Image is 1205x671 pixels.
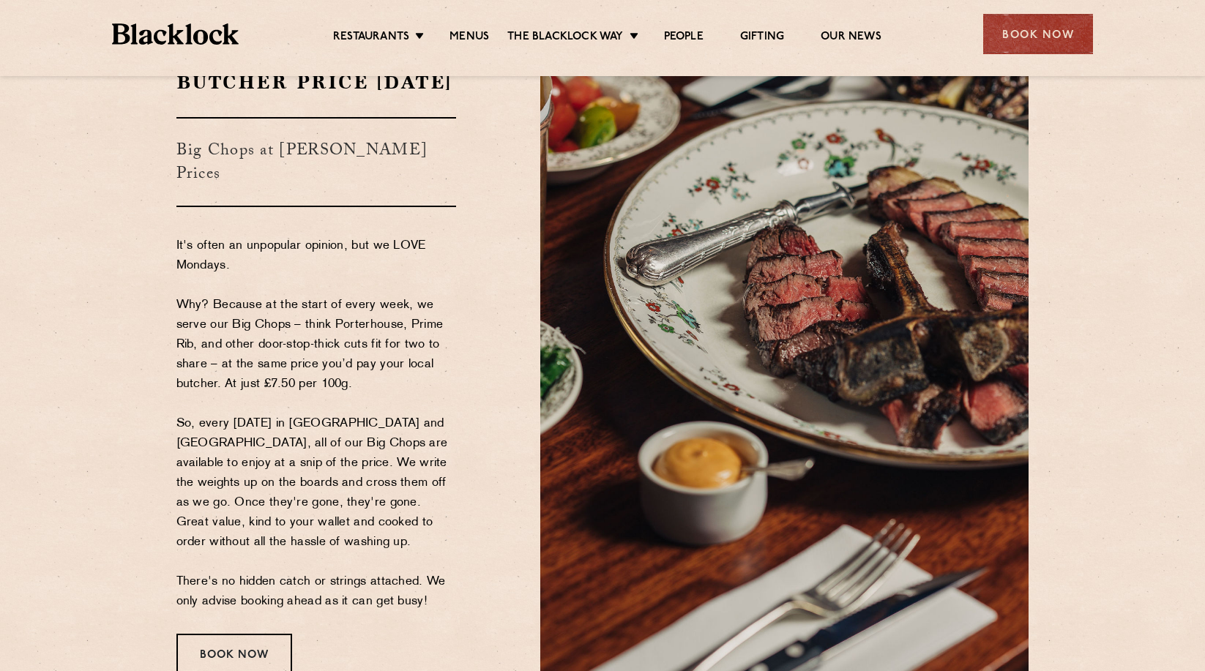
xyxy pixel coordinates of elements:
p: It's often an unpopular opinion, but we LOVE Mondays. Why? Because at the start of every week, we... [176,236,457,612]
a: The Blacklock Way [507,30,623,46]
a: Restaurants [333,30,409,46]
div: Book Now [983,14,1093,54]
a: Our News [821,30,881,46]
img: BL_Textured_Logo-footer-cropped.svg [112,23,239,45]
a: Menus [449,30,489,46]
h2: Butcher Price [DATE] [176,70,457,95]
a: People [664,30,704,46]
a: Gifting [740,30,784,46]
h3: Big Chops at [PERSON_NAME] Prices [176,117,457,207]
